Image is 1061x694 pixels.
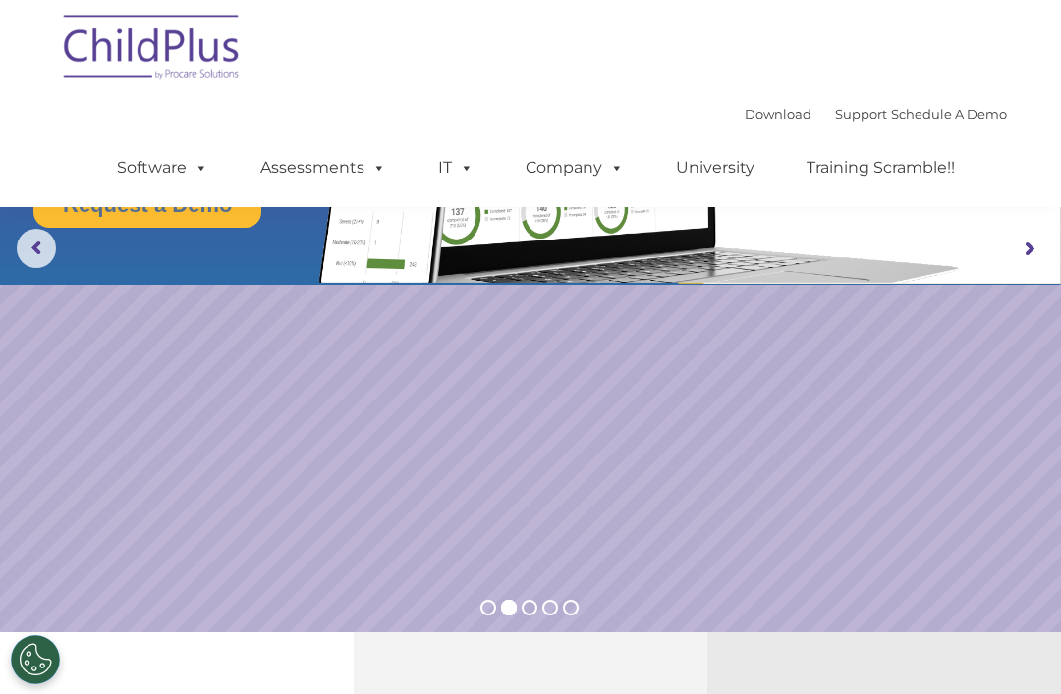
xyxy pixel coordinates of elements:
[54,1,251,99] img: ChildPlus by Procare Solutions
[97,148,228,187] a: Software
[745,106,1007,122] font: |
[891,106,1007,122] a: Schedule A Demo
[656,148,774,187] a: University
[506,148,643,187] a: Company
[835,106,887,122] a: Support
[419,148,493,187] a: IT
[787,148,975,187] a: Training Scramble!!
[745,106,811,122] a: Download
[11,635,60,684] button: Cookies Settings
[241,148,406,187] a: Assessments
